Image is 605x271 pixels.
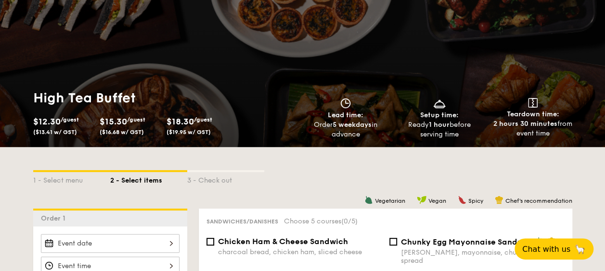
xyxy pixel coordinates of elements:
[396,120,482,139] div: Ready before serving time
[100,116,127,127] span: $15.30
[284,217,358,225] span: Choose 5 courses
[528,98,538,108] img: icon-teardown.65201eee.svg
[341,217,358,225] span: (0/5)
[429,121,450,129] strong: 1 hour
[41,234,180,253] input: Event date
[417,196,426,204] img: icon-vegan.f8ff3823.svg
[522,245,570,254] span: Chat with us
[490,119,576,138] div: from event time
[206,218,278,225] span: Sandwiches/Danishes
[495,196,503,204] img: icon-chef-hat.a58ddaea.svg
[110,172,187,185] div: 2 - Select items
[328,111,363,119] span: Lead time:
[218,248,382,256] div: charcoal bread, chicken ham, sliced cheese
[468,197,483,204] span: Spicy
[574,244,586,255] span: 🦙
[458,196,466,204] img: icon-spicy.37a8142b.svg
[33,116,61,127] span: $12.30
[338,98,353,109] img: icon-clock.2db775ea.svg
[194,116,212,123] span: /guest
[33,172,110,185] div: 1 - Select menu
[41,214,69,222] span: Order 1
[389,238,397,246] input: Chunky Egg Mayonnaise Sandwich[PERSON_NAME], mayonnaise, chunky egg spread
[428,197,446,204] span: Vegan
[33,129,77,135] span: ($13.41 w/ GST)
[547,237,556,246] img: icon-chef-hat.a58ddaea.svg
[167,129,211,135] span: ($19.95 w/ GST)
[187,172,264,185] div: 3 - Check out
[507,110,559,118] span: Teardown time:
[493,120,557,128] strong: 2 hours 30 minutes
[420,111,459,119] span: Setup time:
[364,196,373,204] img: icon-vegetarian.fe4039eb.svg
[375,197,405,204] span: Vegetarian
[505,197,572,204] span: Chef's recommendation
[61,116,79,123] span: /guest
[100,129,144,135] span: ($16.68 w/ GST)
[303,120,389,139] div: Order in advance
[206,238,214,246] input: Chicken Ham & Cheese Sandwichcharcoal bread, chicken ham, sliced cheese
[401,248,565,265] div: [PERSON_NAME], mayonnaise, chunky egg spread
[515,238,593,259] button: Chat with us🦙
[127,116,145,123] span: /guest
[218,237,348,246] span: Chicken Ham & Cheese Sandwich
[167,116,194,127] span: $18.30
[537,237,545,246] img: icon-vegetarian.fe4039eb.svg
[432,98,447,109] img: icon-dish.430c3a2e.svg
[401,237,536,246] span: Chunky Egg Mayonnaise Sandwich
[333,121,372,129] strong: 5 weekdays
[33,89,299,107] h1: High Tea Buffet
